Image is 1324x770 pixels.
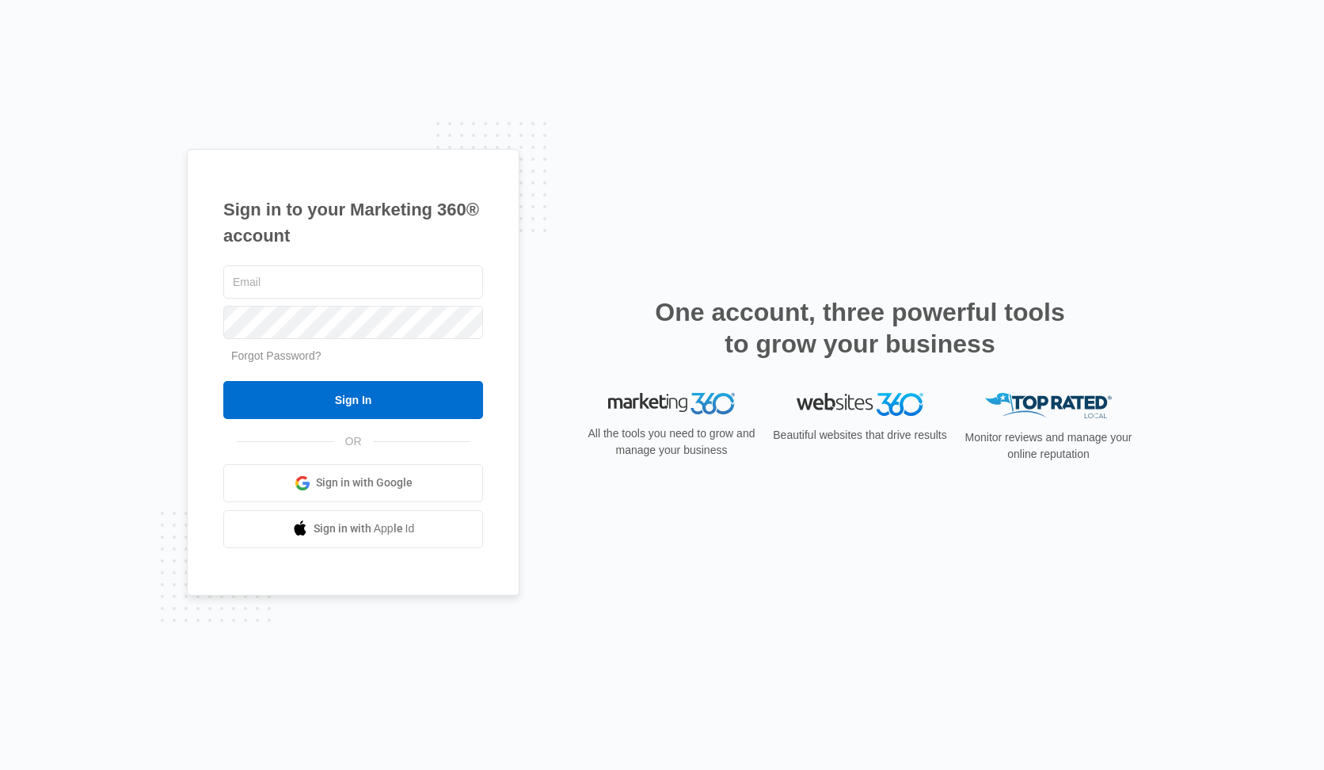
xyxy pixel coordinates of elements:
[223,196,483,249] h1: Sign in to your Marketing 360® account
[960,429,1137,463] p: Monitor reviews and manage your online reputation
[231,349,321,362] a: Forgot Password?
[223,464,483,502] a: Sign in with Google
[608,393,735,415] img: Marketing 360
[797,393,923,416] img: Websites 360
[223,381,483,419] input: Sign In
[223,510,483,548] a: Sign in with Apple Id
[985,393,1112,419] img: Top Rated Local
[223,265,483,299] input: Email
[650,296,1070,360] h2: One account, three powerful tools to grow your business
[334,433,373,450] span: OR
[771,427,949,444] p: Beautiful websites that drive results
[316,475,413,491] span: Sign in with Google
[583,425,760,459] p: All the tools you need to grow and manage your business
[314,520,415,537] span: Sign in with Apple Id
